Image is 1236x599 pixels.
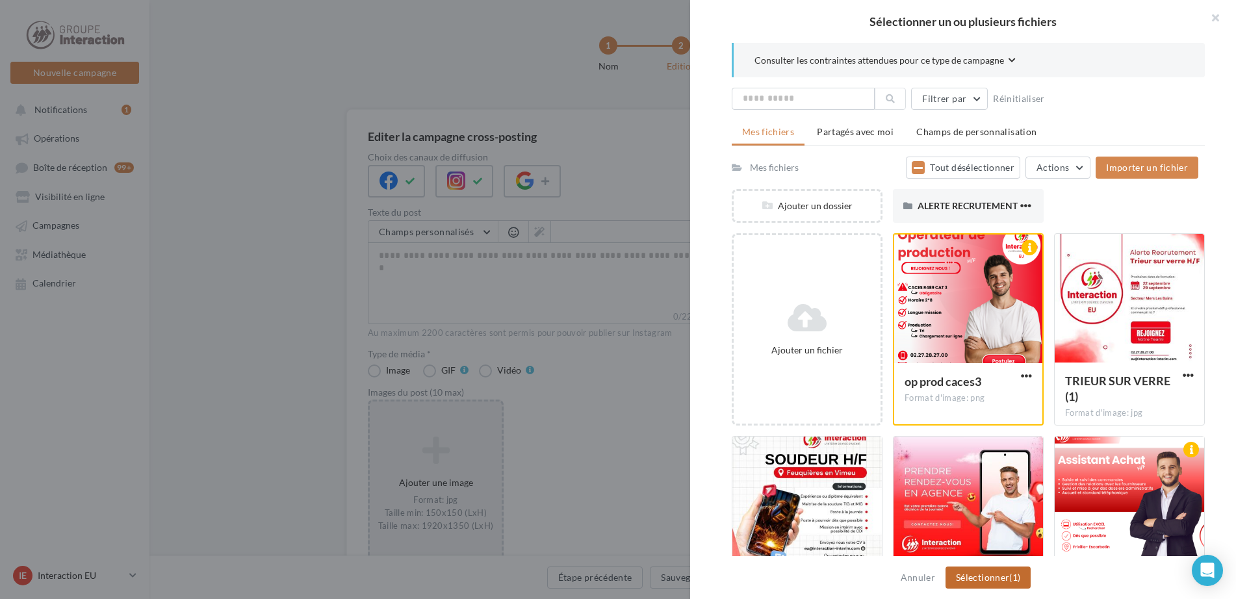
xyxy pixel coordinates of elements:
[916,126,1036,137] span: Champs de personnalisation
[1096,157,1198,179] button: Importer un fichier
[918,200,1018,211] span: ALERTE RECRUTEMENT
[734,199,881,212] div: Ajouter un dossier
[946,567,1031,589] button: Sélectionner(1)
[1065,407,1194,419] div: Format d'image: jpg
[895,570,940,585] button: Annuler
[905,374,981,389] span: op prod caces3
[1192,555,1223,586] div: Open Intercom Messenger
[988,91,1050,107] button: Réinitialiser
[750,161,799,174] div: Mes fichiers
[754,54,1004,67] span: Consulter les contraintes attendues pour ce type de campagne
[1065,374,1170,403] span: TRIEUR SUR VERRE (1)
[1025,157,1090,179] button: Actions
[1036,162,1069,173] span: Actions
[905,392,1032,404] div: Format d'image: png
[1106,162,1188,173] span: Importer un fichier
[742,126,794,137] span: Mes fichiers
[911,88,988,110] button: Filtrer par
[1009,572,1020,583] span: (1)
[739,344,875,357] div: Ajouter un fichier
[754,53,1016,70] button: Consulter les contraintes attendues pour ce type de campagne
[906,157,1020,179] button: Tout désélectionner
[711,16,1215,27] h2: Sélectionner un ou plusieurs fichiers
[817,126,894,137] span: Partagés avec moi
